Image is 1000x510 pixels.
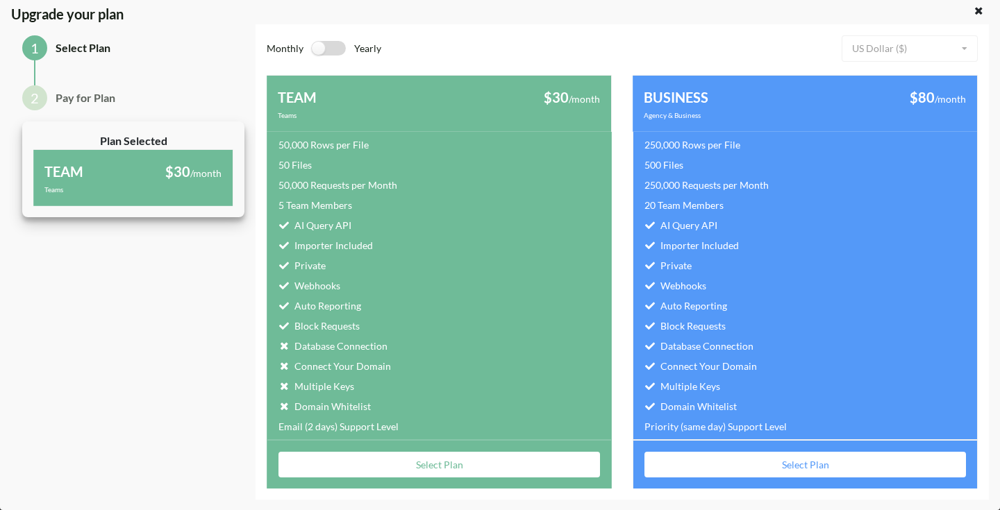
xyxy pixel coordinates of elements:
div: Files [644,158,683,172]
span: $80 [910,89,935,105]
div: BUSINESS [644,87,805,108]
span: /month [569,93,600,105]
div: Requests per Month [278,178,397,192]
div: Teams [278,110,439,121]
div: Plan Selected [33,133,233,149]
div: Domain Whitelist [644,399,737,414]
div: Yearly [354,41,622,64]
div: 1 [22,35,47,60]
div: Webhooks [644,278,706,293]
span: 250,000 [644,179,680,191]
div: Monthly [267,41,303,64]
div: Auto Reporting [644,298,727,313]
div: Multiple Keys [644,379,720,393]
span: Select Plan [56,41,110,54]
span: 50 [278,159,290,171]
span: 20 [644,199,656,211]
div: Support Level [278,419,399,434]
div: Domain Whitelist [278,399,371,414]
div: Support Level [644,419,787,434]
div: Importer Included [278,238,373,253]
div: Private [278,258,326,273]
span: Upgrade your plan [11,6,124,33]
span: /month [935,93,966,105]
div: Multiple Keys [278,379,354,393]
span: 50,000 [278,139,308,151]
div: Team Members [278,198,352,212]
div: Agency & Business [644,110,805,121]
div: TEAM [44,161,133,182]
div: 2 [22,85,47,110]
div: Requests per Month [644,178,769,192]
button: Select Plan [278,452,600,477]
div: Connect Your Domain [644,359,757,373]
span: $30 [544,89,569,105]
div: Private [644,258,692,273]
span: $30 [165,163,190,180]
span: /month [190,167,222,179]
span: Priority (same day) [644,420,726,432]
span: 50,000 [278,179,308,191]
div: Importer Included [644,238,739,253]
div: Block Requests [278,318,360,333]
div: Teams [44,185,133,195]
span: 250,000 [644,139,680,151]
span: 500 [644,159,661,171]
span: Email (2 days) [278,420,337,432]
div: Webhooks [278,278,340,293]
div: Files [278,158,312,172]
div: Block Requests [644,318,726,333]
div: Database Connection [278,339,387,353]
div: Connect Your Domain [278,359,391,373]
div: Team Members [644,198,724,212]
button: Select Plan [644,452,966,477]
div: AI Query API [278,218,351,232]
span: Pay for Plan [56,91,115,104]
div: Rows per File [278,137,369,152]
div: AI Query API [644,218,717,232]
div: TEAM [278,87,439,108]
div: Rows per File [644,137,740,152]
div: Database Connection [644,339,753,353]
div: Auto Reporting [278,298,361,313]
span: 5 [278,199,284,211]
